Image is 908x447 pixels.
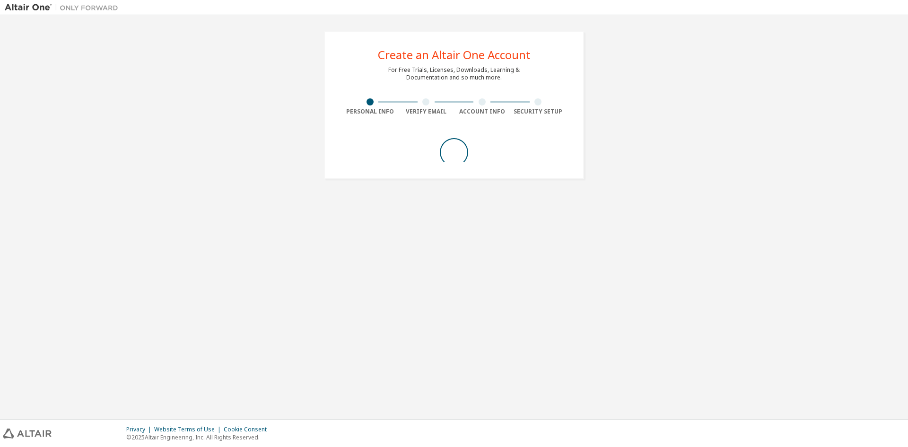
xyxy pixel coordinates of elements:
[224,426,272,433] div: Cookie Consent
[3,429,52,438] img: altair_logo.svg
[510,108,567,115] div: Security Setup
[126,433,272,441] p: © 2025 Altair Engineering, Inc. All Rights Reserved.
[126,426,154,433] div: Privacy
[154,426,224,433] div: Website Terms of Use
[378,49,531,61] div: Create an Altair One Account
[454,108,510,115] div: Account Info
[388,66,520,81] div: For Free Trials, Licenses, Downloads, Learning & Documentation and so much more.
[5,3,123,12] img: Altair One
[342,108,398,115] div: Personal Info
[398,108,454,115] div: Verify Email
